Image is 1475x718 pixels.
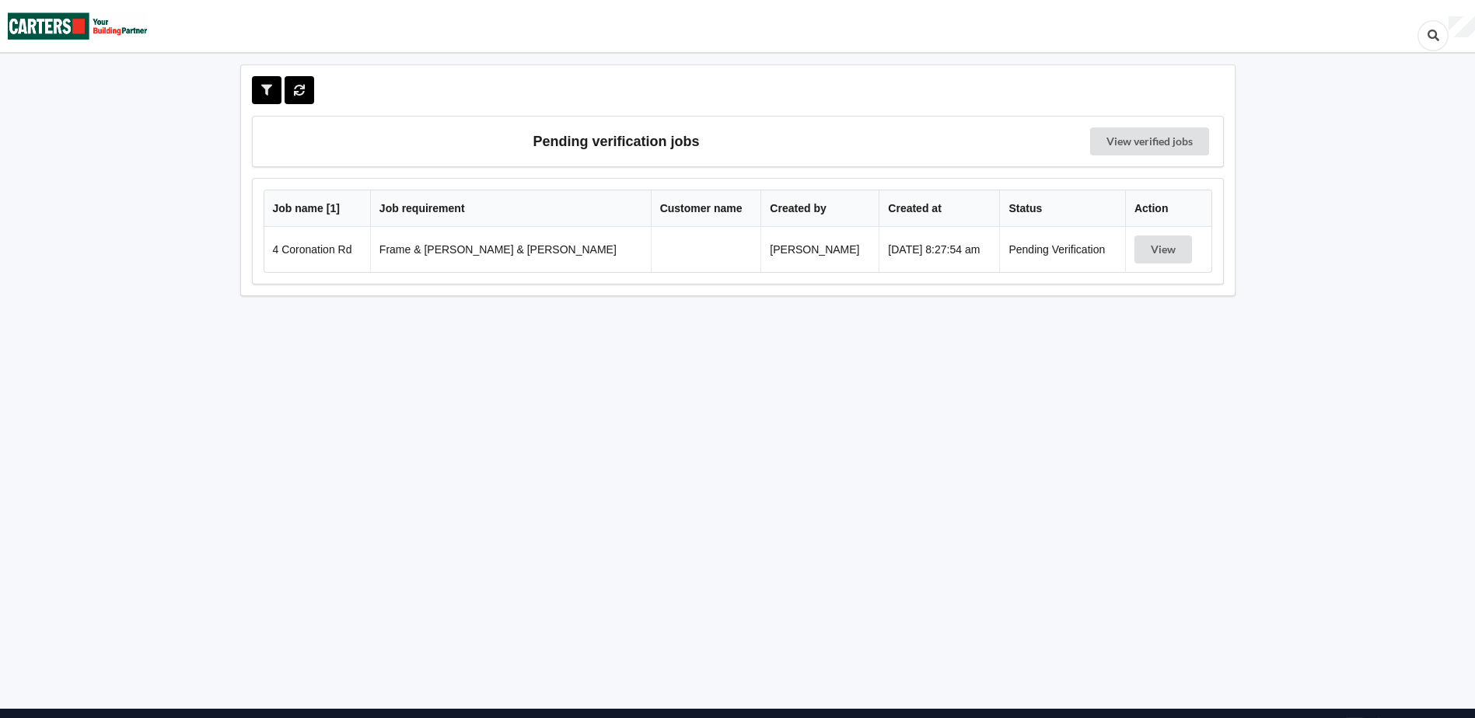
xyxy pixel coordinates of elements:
[999,227,1124,272] td: Pending Verification
[370,227,651,272] td: Frame & [PERSON_NAME] & [PERSON_NAME]
[370,190,651,227] th: Job requirement
[999,190,1124,227] th: Status
[651,190,761,227] th: Customer name
[760,227,879,272] td: [PERSON_NAME]
[879,227,999,272] td: [DATE] 8:27:54 am
[879,190,999,227] th: Created at
[1134,243,1195,256] a: View
[1125,190,1211,227] th: Action
[264,227,370,272] td: 4 Coronation Rd
[1090,127,1209,155] a: View verified jobs
[264,190,370,227] th: Job name [ 1 ]
[8,1,148,51] img: Carters
[760,190,879,227] th: Created by
[1449,16,1475,38] div: User Profile
[264,127,970,155] h3: Pending verification jobs
[1134,235,1192,263] button: View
